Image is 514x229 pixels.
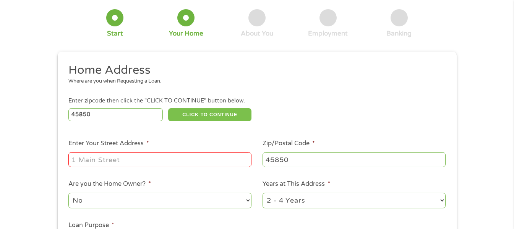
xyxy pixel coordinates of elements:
div: Banking [386,29,412,38]
input: Enter Zipcode (e.g 01510) [68,108,163,121]
div: Enter zipcode then click the "CLICK TO CONTINUE" button below. [68,97,445,105]
label: Are you the Home Owner? [68,180,151,188]
input: 1 Main Street [68,152,251,167]
div: Start [107,29,123,38]
div: Where are you when Requesting a Loan. [68,78,440,85]
div: About You [241,29,273,38]
label: Enter Your Street Address [68,140,149,148]
div: Your Home [169,29,203,38]
button: CLICK TO CONTINUE [168,108,251,121]
h2: Home Address [68,63,440,78]
label: Zip/Postal Code [263,140,315,148]
label: Years at This Address [263,180,330,188]
div: Employment [308,29,348,38]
